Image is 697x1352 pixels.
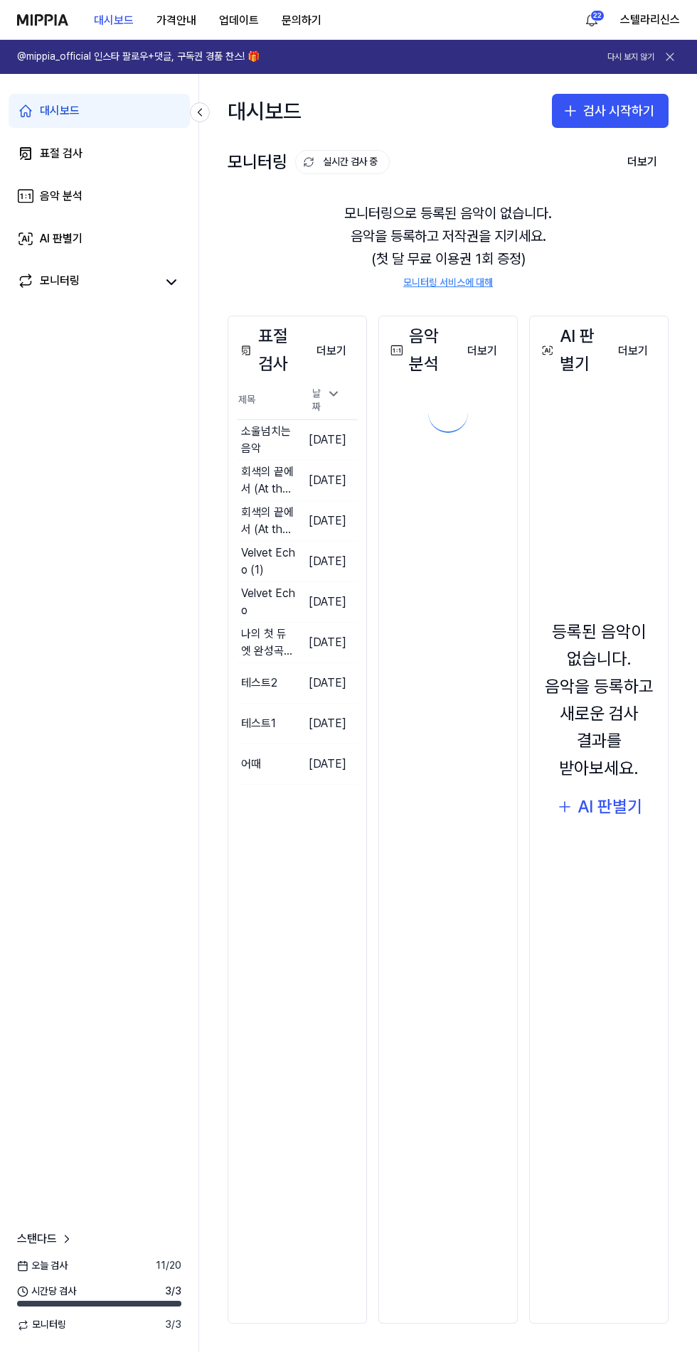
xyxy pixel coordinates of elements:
div: 대시보드 [228,88,302,134]
h1: @mippia_official 인스타 팔로우+댓글, 구독권 경품 찬스! 🎁 [17,50,260,64]
div: 표절 검사 [237,323,305,377]
div: 어때 [241,756,261,773]
button: 더보기 [456,337,509,365]
div: 대시보드 [40,102,80,119]
span: 3 / 3 [165,1318,181,1332]
span: 모니터링 [17,1318,66,1332]
img: 알림 [583,11,600,28]
a: AI 판별기 [9,222,190,256]
a: 더보기 [305,336,358,365]
div: 회색의 끝에서 (At the Edge of Grey) (3) [241,463,295,498]
div: 나의 첫 듀엣 완성곡-테스트 (1) [241,626,295,660]
td: [DATE] [295,703,358,744]
span: 스탠다드 [17,1230,57,1248]
button: 다시 보지 않기 [607,51,654,63]
span: 3 / 3 [165,1284,181,1299]
a: 음악 분석 [9,179,190,213]
div: 모니터링으로 등록된 음악이 없습니다. 음악을 등록하고 저작권을 지키세요. (첫 달 무료 이용권 1회 증정) [228,185,669,307]
div: 모니터링 [40,272,80,292]
a: 더보기 [456,336,509,365]
span: 시간당 검사 [17,1284,76,1299]
td: [DATE] [295,500,358,541]
a: 더보기 [607,336,659,365]
th: 제목 [237,382,295,420]
td: [DATE] [295,581,358,622]
div: 소울넘치는음악 [241,423,295,457]
button: 더보기 [607,337,659,365]
button: 더보기 [305,337,358,365]
button: 검사 시작하기 [552,94,669,128]
td: [DATE] [295,419,358,460]
img: logo [17,14,68,26]
div: 테스트2 [241,675,277,692]
a: 업데이트 [208,1,270,40]
div: 테스트1 [241,715,276,732]
div: Velvet Echo (1) [241,544,295,579]
button: 대시보드 [83,6,145,35]
span: 11 / 20 [156,1259,181,1273]
a: 표절 검사 [9,136,190,171]
div: AI 판별기 [578,793,642,820]
a: 모니터링 [17,272,156,292]
button: 스텔라리신스 [620,11,680,28]
div: 음악 분석 [388,323,456,377]
a: 스탠다드 [17,1230,74,1248]
a: 대시보드 [9,94,190,128]
td: [DATE] [295,622,358,662]
span: 오늘 검사 [17,1259,68,1273]
a: 모니터링 서비스에 대해 [403,276,493,290]
button: 실시간 검사 중 [295,150,390,174]
div: 회색의 끝에서 (At the Edge of Grey) (2) [241,504,295,538]
button: 가격안내 [145,6,208,35]
div: 등록된 음악이 없습니다. 음악을 등록하고 새로운 검사 결과를 받아보세요. [538,618,659,782]
button: 더보기 [616,148,669,176]
button: 업데이트 [208,6,270,35]
button: 알림22 [580,9,603,31]
button: 문의하기 [270,6,333,35]
div: AI 판별기 [40,230,83,247]
div: 음악 분석 [40,188,83,205]
div: Velvet Echo [241,585,295,619]
div: 날짜 [307,382,346,419]
td: [DATE] [295,541,358,581]
td: [DATE] [295,460,358,500]
button: AI 판별기 [556,793,642,820]
div: 22 [590,10,605,21]
div: 모니터링 [228,149,390,176]
div: 표절 검사 [40,145,83,162]
div: AI 판별기 [538,323,607,377]
td: [DATE] [295,744,358,784]
td: [DATE] [295,662,358,703]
